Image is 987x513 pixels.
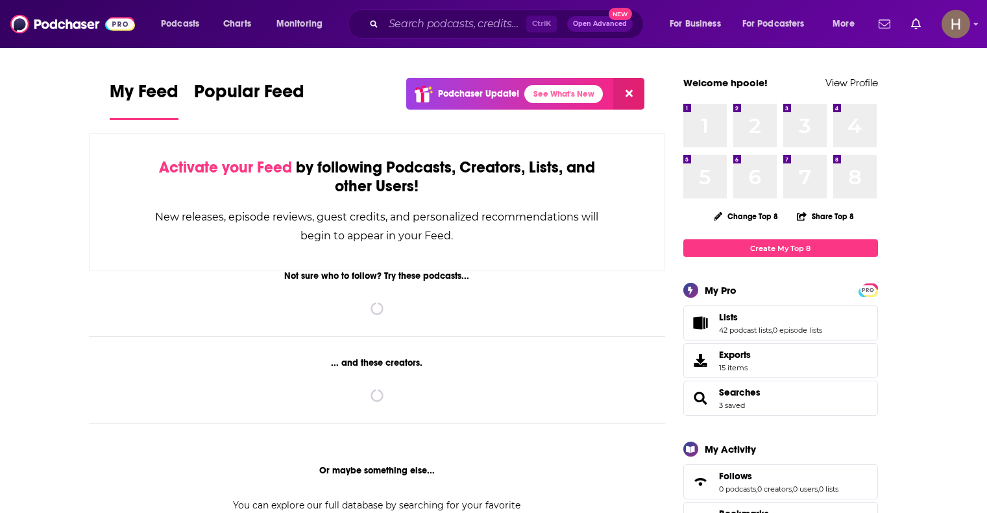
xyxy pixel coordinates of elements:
div: Search podcasts, credits, & more... [360,9,656,39]
span: Open Advanced [573,21,627,27]
a: Charts [215,14,259,34]
span: Lists [719,311,738,323]
span: 15 items [719,363,751,372]
a: View Profile [825,77,878,89]
button: Share Top 8 [796,204,855,229]
a: PRO [860,285,876,294]
button: Change Top 8 [706,208,786,224]
a: Create My Top 8 [683,239,878,257]
span: Logged in as hpoole [942,10,970,38]
span: Monitoring [276,15,323,33]
button: open menu [823,14,871,34]
button: open menu [267,14,339,34]
a: 0 episode lists [773,326,822,335]
span: , [772,326,773,335]
span: , [818,484,819,494]
img: Podchaser - Follow, Share and Rate Podcasts [10,12,135,36]
span: New [609,8,632,20]
div: My Activity [705,443,756,455]
input: Search podcasts, credits, & more... [384,14,526,34]
a: My Feed [110,80,178,120]
p: Podchaser Update! [438,88,519,99]
span: Ctrl K [526,16,557,32]
span: Lists [683,305,878,340]
a: Follows [719,470,838,482]
span: Searches [683,381,878,416]
a: Show notifications dropdown [873,13,896,35]
span: Popular Feed [194,80,304,110]
a: 0 podcasts [719,484,756,494]
span: My Feed [110,80,178,110]
button: open menu [152,14,216,34]
a: Show notifications dropdown [906,13,926,35]
a: 0 creators [757,484,792,494]
button: open menu [734,14,823,34]
img: User Profile [942,10,970,38]
span: Podcasts [161,15,199,33]
a: See What's New [524,85,603,103]
a: Exports [683,343,878,378]
a: 0 users [793,484,818,494]
span: For Podcasters [742,15,805,33]
span: Charts [223,15,251,33]
span: For Business [670,15,721,33]
span: PRO [860,285,876,295]
span: Follows [719,470,752,482]
span: , [756,484,757,494]
div: New releases, episode reviews, guest credits, and personalized recommendations will begin to appe... [154,208,600,245]
a: Lists [719,311,822,323]
a: 42 podcast lists [719,326,772,335]
button: Open AdvancedNew [567,16,633,32]
a: Welcome hpoole! [683,77,768,89]
span: Exports [719,349,751,361]
div: by following Podcasts, Creators, Lists, and other Users! [154,158,600,196]
button: Show profile menu [942,10,970,38]
a: 3 saved [719,401,745,410]
div: Or maybe something else... [89,465,666,476]
a: Searches [688,389,714,407]
span: Activate your Feed [159,158,292,177]
button: open menu [661,14,737,34]
span: , [792,484,793,494]
a: Searches [719,387,761,398]
div: ... and these creators. [89,357,666,368]
a: 0 lists [819,484,838,494]
span: More [833,15,855,33]
div: My Pro [705,284,737,296]
span: Exports [688,352,714,370]
a: Follows [688,473,714,491]
a: Lists [688,314,714,332]
span: Follows [683,464,878,499]
div: Not sure who to follow? Try these podcasts... [89,270,666,281]
a: Popular Feed [194,80,304,120]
